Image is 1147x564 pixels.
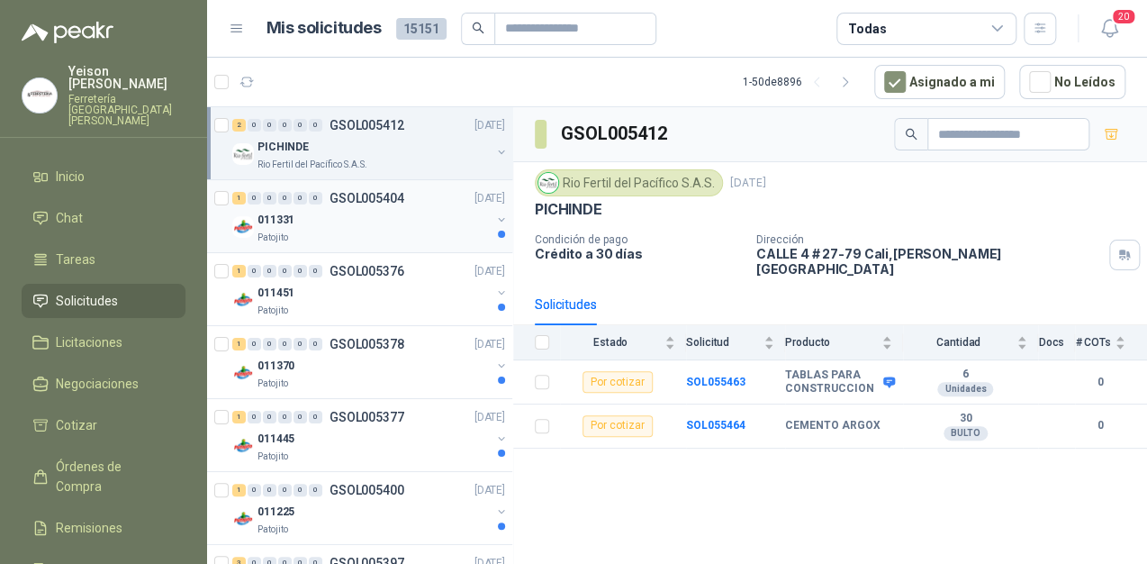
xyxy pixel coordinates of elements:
p: Patojito [257,377,288,391]
div: 0 [263,411,276,423]
div: 0 [294,192,307,205]
div: 0 [309,265,322,277]
div: 0 [263,265,276,277]
div: 0 [309,119,322,132]
p: PICHINDE [535,200,602,219]
button: No Leídos [1019,65,1125,99]
p: Patojito [257,450,288,464]
a: Chat [22,201,185,235]
h1: Mis solicitudes [266,15,382,41]
p: [DATE] [474,409,505,426]
div: 1 [232,265,246,277]
a: Solicitudes [22,284,185,318]
a: 1 0 0 0 0 0 GSOL005377[DATE] Company Logo011445Patojito [232,406,509,464]
th: Estado [560,325,686,360]
div: 0 [248,265,261,277]
p: Dirección [756,233,1102,246]
span: search [905,128,917,141]
p: GSOL005377 [330,411,404,423]
button: Asignado a mi [874,65,1005,99]
span: Tareas [56,250,95,269]
p: Ferretería [GEOGRAPHIC_DATA][PERSON_NAME] [68,94,185,126]
div: 0 [294,484,307,496]
div: Por cotizar [583,371,653,393]
img: Company Logo [232,508,254,530]
div: 0 [248,192,261,205]
b: 0 [1075,417,1125,434]
p: 011451 [257,285,294,302]
img: Company Logo [232,143,254,165]
a: SOL055463 [686,376,745,388]
span: Cantidad [903,336,1013,349]
div: 1 [232,411,246,423]
span: Negociaciones [56,374,139,394]
span: Remisiones [56,518,122,538]
h3: GSOL005412 [561,120,670,148]
a: Órdenes de Compra [22,450,185,504]
div: 0 [309,411,322,423]
img: Company Logo [232,435,254,457]
a: Tareas [22,242,185,277]
p: 011225 [257,504,294,521]
div: 0 [263,484,276,496]
div: 0 [248,484,261,496]
p: [DATE] [474,482,505,499]
p: Crédito a 30 días [535,246,742,261]
img: Logo peakr [22,22,113,43]
span: Cotizar [56,415,97,435]
div: 0 [309,338,322,350]
a: 1 0 0 0 0 0 GSOL005400[DATE] Company Logo011225Patojito [232,479,509,537]
p: GSOL005376 [330,265,404,277]
p: 011370 [257,358,294,375]
div: Solicitudes [535,295,597,314]
span: Chat [56,208,83,228]
div: 0 [294,265,307,277]
b: 30 [903,412,1027,426]
div: 0 [263,119,276,132]
p: Rio Fertil del Pacífico S.A.S. [257,158,367,172]
p: [DATE] [474,336,505,353]
div: 0 [294,119,307,132]
b: CEMENTO ARGOX [785,419,881,433]
div: 0 [278,119,292,132]
p: Patojito [257,231,288,245]
p: GSOL005378 [330,338,404,350]
div: 0 [278,484,292,496]
th: Docs [1038,325,1075,360]
div: BULTO [944,426,988,441]
p: 011331 [257,212,294,229]
a: SOL055464 [686,419,745,432]
div: Unidades [937,382,993,396]
a: Negociaciones [22,367,185,401]
th: Cantidad [903,325,1038,360]
span: Licitaciones [56,332,122,352]
img: Company Logo [23,78,57,113]
p: [DATE] [474,190,505,207]
p: Yeison [PERSON_NAME] [68,65,185,90]
p: [DATE] [730,175,766,192]
th: # COTs [1075,325,1147,360]
span: Inicio [56,167,85,186]
span: 15151 [396,18,447,40]
div: 0 [309,484,322,496]
a: 1 0 0 0 0 0 GSOL005378[DATE] Company Logo011370Patojito [232,333,509,391]
div: Rio Fertil del Pacífico S.A.S. [535,169,723,196]
div: 0 [294,411,307,423]
div: 0 [248,338,261,350]
div: 0 [309,192,322,205]
img: Company Logo [232,362,254,384]
span: Solicitudes [56,291,118,311]
div: 1 - 50 de 8896 [743,68,860,96]
b: TABLAS PARA CONSTRUCCION [785,368,879,396]
button: 20 [1093,13,1125,45]
div: 0 [294,338,307,350]
span: # COTs [1075,336,1111,349]
div: Todas [848,19,886,39]
div: 1 [232,338,246,350]
span: search [472,22,484,34]
a: 1 0 0 0 0 0 GSOL005404[DATE] Company Logo011331Patojito [232,187,509,245]
p: GSOL005404 [330,192,404,205]
div: 0 [278,411,292,423]
p: 011445 [257,431,294,448]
